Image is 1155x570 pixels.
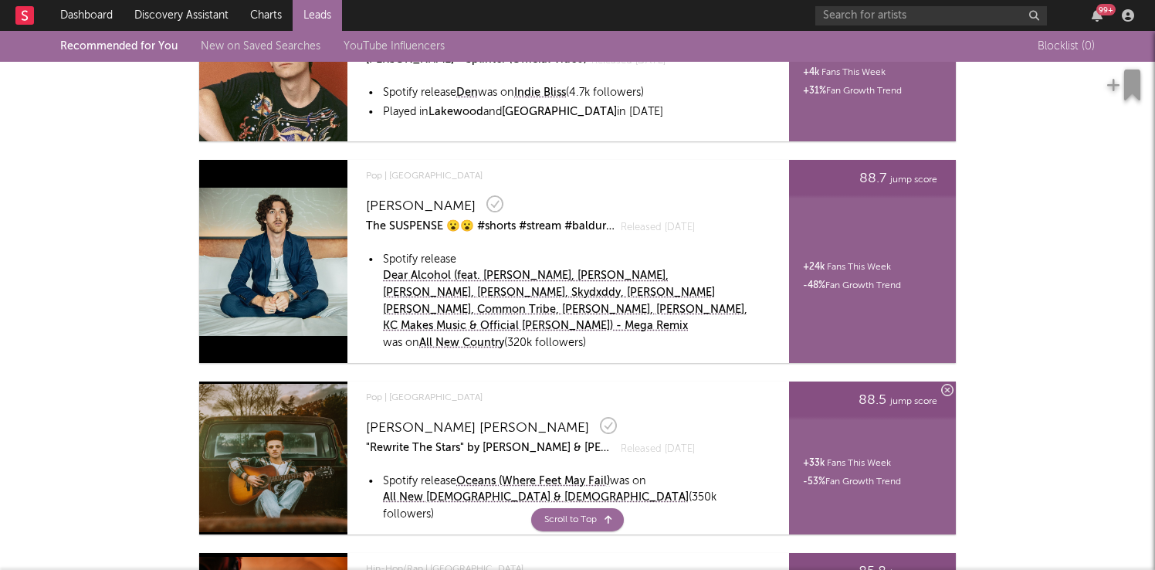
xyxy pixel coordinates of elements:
[428,107,483,117] span: Lakewood
[344,41,445,52] a: YouTube Influencers
[367,473,381,524] td: •
[803,263,825,272] span: + 24k
[815,6,1047,25] input: Search for artists
[502,107,617,117] span: [GEOGRAPHIC_DATA]
[621,218,695,238] span: Released [DATE]
[803,68,819,77] span: + 4k
[803,63,886,82] div: Fans This Week
[1038,41,1095,52] span: Blocklist
[383,268,748,334] a: Dear Alcohol (feat. [PERSON_NAME], [PERSON_NAME], [PERSON_NAME], [PERSON_NAME], Skydxddy, [PERSON...
[367,251,381,353] td: •
[803,82,902,100] div: Fan Growth Trend
[367,103,381,122] td: •
[803,477,825,487] span: -53%
[201,41,320,52] a: New on Saved Searches
[859,169,886,188] span: 88.7
[382,84,664,103] td: Spotify release was on (4.7k followers)
[366,388,750,407] span: Pop | [GEOGRAPHIC_DATA]
[803,258,891,277] div: Fans This Week
[382,103,664,122] td: Played in and in [DATE]
[419,335,504,352] a: All New Country
[366,419,589,437] div: [PERSON_NAME] [PERSON_NAME]
[382,251,749,353] td: Spotify release was on (320k followers)
[366,437,616,460] a: "Rewrite The Stars" by [PERSON_NAME] & [PERSON_NAME] (Cover by [PERSON_NAME] [PERSON_NAME]
[1096,4,1116,15] div: 99 +
[366,167,750,185] span: Pop | [GEOGRAPHIC_DATA]
[514,85,566,102] a: Indie Bliss
[803,473,901,491] div: Fan Growth Trend
[859,391,886,409] span: 88.5
[456,473,610,490] a: Oceans (Where Feet May Fail)
[798,169,937,189] div: jump score
[803,281,825,290] span: -48%
[803,459,825,468] span: + 33k
[803,277,901,295] div: Fan Growth Trend
[383,490,689,507] a: All New [DEMOGRAPHIC_DATA] & [DEMOGRAPHIC_DATA]
[1092,9,1102,22] button: 99+
[366,197,476,215] div: [PERSON_NAME]
[366,215,616,238] a: The SUSPENSE 😮😮 #shorts #stream #baldursgate3 #tonight #[PERSON_NAME]
[382,473,749,524] td: Spotify release was on (350k followers)
[803,87,826,96] span: +31%
[1082,37,1095,56] span: ( 0 )
[531,508,624,531] div: Scroll to Top
[798,391,937,411] div: jump score
[621,439,695,460] span: Released [DATE]
[367,84,381,103] td: •
[803,454,891,473] div: Fans This Week
[456,85,478,102] a: Den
